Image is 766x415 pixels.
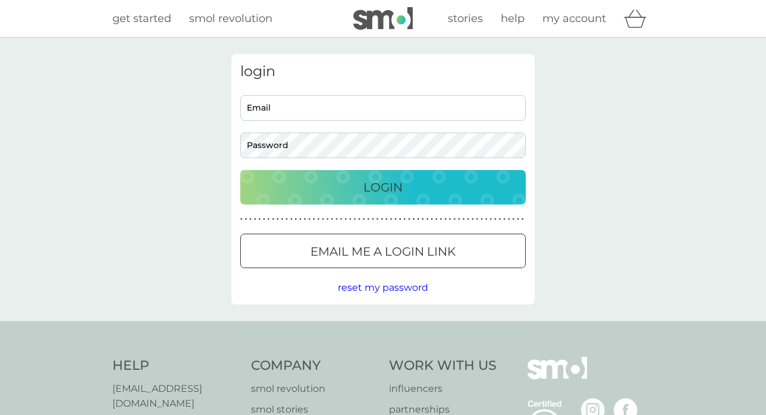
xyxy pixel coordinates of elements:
[338,280,428,295] button: reset my password
[440,216,442,222] p: ●
[263,216,265,222] p: ●
[624,7,654,30] div: basket
[285,216,288,222] p: ●
[389,381,497,397] a: influencers
[268,216,270,222] p: ●
[299,216,302,222] p: ●
[344,216,347,222] p: ●
[245,216,247,222] p: ●
[503,216,506,222] p: ●
[522,216,524,222] p: ●
[448,10,483,27] a: stories
[251,357,378,375] h4: Company
[542,10,606,27] a: my account
[277,216,279,222] p: ●
[389,357,497,375] h4: Work With Us
[304,216,306,222] p: ●
[381,216,383,222] p: ●
[513,216,515,222] p: ●
[349,216,351,222] p: ●
[318,216,320,222] p: ●
[542,12,606,25] span: my account
[499,216,501,222] p: ●
[358,216,360,222] p: ●
[322,216,324,222] p: ●
[112,357,239,375] h4: Help
[240,170,526,205] button: Login
[290,216,293,222] p: ●
[458,216,460,222] p: ●
[310,242,456,261] p: Email me a login link
[259,216,261,222] p: ●
[431,216,433,222] p: ●
[254,216,256,222] p: ●
[372,216,374,222] p: ●
[363,216,365,222] p: ●
[112,381,239,411] a: [EMAIL_ADDRESS][DOMAIN_NAME]
[251,381,378,397] a: smol revolution
[489,216,492,222] p: ●
[354,216,356,222] p: ●
[494,216,497,222] p: ●
[112,10,171,27] a: get started
[331,216,334,222] p: ●
[463,216,465,222] p: ●
[353,7,413,30] img: smol
[327,216,329,222] p: ●
[417,216,419,222] p: ●
[501,12,525,25] span: help
[385,216,388,222] p: ●
[449,216,451,222] p: ●
[481,216,483,222] p: ●
[313,216,315,222] p: ●
[189,12,272,25] span: smol revolution
[394,216,397,222] p: ●
[399,216,401,222] p: ●
[528,357,587,397] img: smol
[413,216,415,222] p: ●
[363,178,403,197] p: Login
[390,216,393,222] p: ●
[240,63,526,80] h3: login
[476,216,479,222] p: ●
[444,216,447,222] p: ●
[368,216,370,222] p: ●
[404,216,406,222] p: ●
[485,216,488,222] p: ●
[340,216,343,222] p: ●
[376,216,379,222] p: ●
[335,216,338,222] p: ●
[448,12,483,25] span: stories
[240,216,243,222] p: ●
[240,234,526,268] button: Email me a login link
[472,216,474,222] p: ●
[249,216,252,222] p: ●
[189,10,272,27] a: smol revolution
[408,216,410,222] p: ●
[426,216,429,222] p: ●
[422,216,424,222] p: ●
[295,216,297,222] p: ●
[308,216,310,222] p: ●
[453,216,456,222] p: ●
[467,216,469,222] p: ●
[517,216,519,222] p: ●
[501,10,525,27] a: help
[508,216,510,222] p: ●
[112,12,171,25] span: get started
[338,282,428,293] span: reset my password
[435,216,438,222] p: ●
[272,216,274,222] p: ●
[281,216,284,222] p: ●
